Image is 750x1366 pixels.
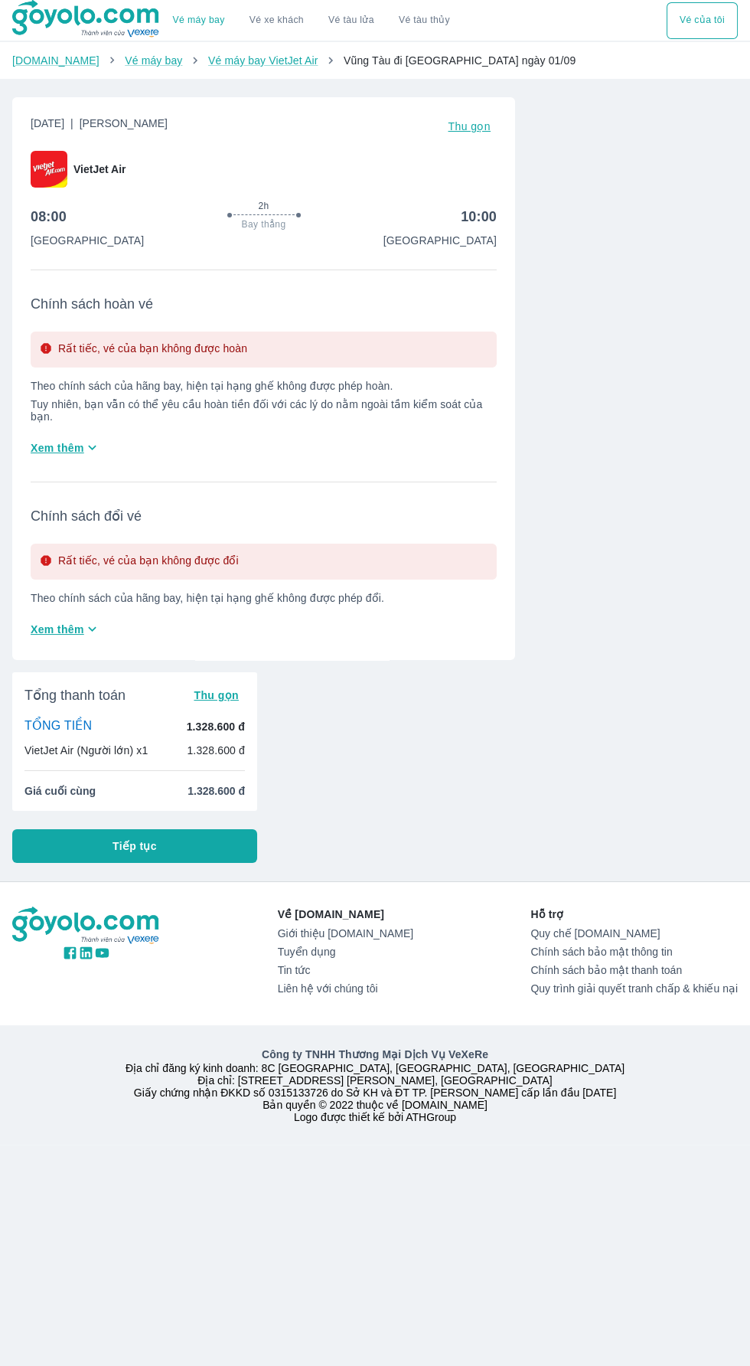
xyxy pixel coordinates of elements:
[12,907,161,945] img: logo
[278,907,413,922] p: Về [DOMAIN_NAME]
[31,622,84,637] span: Xem thêm
[161,2,462,39] div: choose transportation mode
[12,54,99,67] a: [DOMAIN_NAME]
[125,54,182,67] a: Vé máy bay
[530,964,738,976] a: Chính sách bảo mật thanh toán
[344,54,576,67] span: Vũng Tàu đi [GEOGRAPHIC_DATA] ngày 01/09
[442,116,497,137] button: Thu gọn
[386,2,462,39] button: Vé tàu thủy
[112,838,157,854] span: Tiếp tục
[173,15,225,26] a: Vé máy bay
[530,982,738,995] a: Quy trình giải quyết tranh chấp & khiếu nại
[667,2,738,39] div: choose transportation mode
[258,200,269,212] span: 2h
[31,233,144,248] p: [GEOGRAPHIC_DATA]
[24,783,96,799] span: Giá cuối cùng
[24,686,126,704] span: Tổng thanh toán
[31,592,497,604] p: Theo chính sách của hãng bay, hiện tại hạng ghế không được phép đổi.
[530,907,738,922] p: Hỗ trợ
[24,743,148,758] p: VietJet Air (Người lớn) x1
[383,233,497,248] p: [GEOGRAPHIC_DATA]
[530,946,738,958] a: Chính sách bảo mật thông tin
[316,2,386,39] a: Vé tàu lửa
[187,743,245,758] p: 1.328.600 đ
[187,685,245,706] button: Thu gọn
[187,783,245,799] span: 1.328.600 đ
[31,295,497,313] span: Chính sách hoàn vé
[249,15,304,26] a: Vé xe khách
[187,719,245,734] p: 1.328.600 đ
[278,982,413,995] a: Liên hệ với chúng tôi
[12,1047,738,1062] p: Công ty TNHH Thương Mại Dịch Vụ VeXeRe
[194,689,239,701] span: Thu gọn
[58,553,239,570] p: Rất tiếc, vé của bạn không được đổi
[12,53,738,68] nav: breadcrumb
[208,54,318,67] a: Vé máy bay VietJet Air
[80,117,168,129] span: [PERSON_NAME]
[24,616,106,642] button: Xem thêm
[461,208,497,226] h6: 10:00
[278,927,413,940] a: Giới thiệu [DOMAIN_NAME]
[58,341,247,358] p: Rất tiếc, vé của bạn không được hoàn
[667,2,738,39] button: Vé của tôi
[31,507,497,525] span: Chính sách đổi vé
[70,117,73,129] span: |
[12,829,257,863] button: Tiếp tục
[278,946,413,958] a: Tuyển dụng
[31,440,84,456] span: Xem thêm
[24,435,106,460] button: Xem thêm
[278,964,413,976] a: Tin tức
[73,162,126,177] span: VietJet Air
[448,120,491,132] span: Thu gọn
[31,116,168,137] span: [DATE]
[24,718,92,735] p: TỔNG TIỀN
[31,380,497,423] p: Theo chính sách của hãng bay, hiện tại hạng ghế không được phép hoàn. Tuy nhiên, bạn vẫn có thể y...
[530,927,738,940] a: Quy chế [DOMAIN_NAME]
[242,218,286,230] span: Bay thẳng
[31,208,67,226] h6: 08:00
